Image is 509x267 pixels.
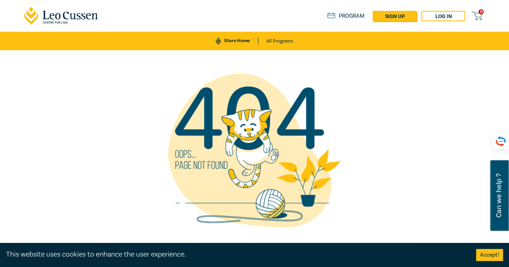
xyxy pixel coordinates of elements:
a: sign up [373,11,416,21]
img: not found [154,50,355,251]
a: Store Home [216,37,258,45]
span: 0 [478,9,484,14]
a: Log in [421,11,465,21]
span: Can we help ? [495,165,503,226]
div: This website uses cookies to enhance the user experience. [6,249,464,260]
button: Accept cookies [476,249,503,261]
a: All Programs [266,32,293,50]
a: Program [327,12,365,20]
